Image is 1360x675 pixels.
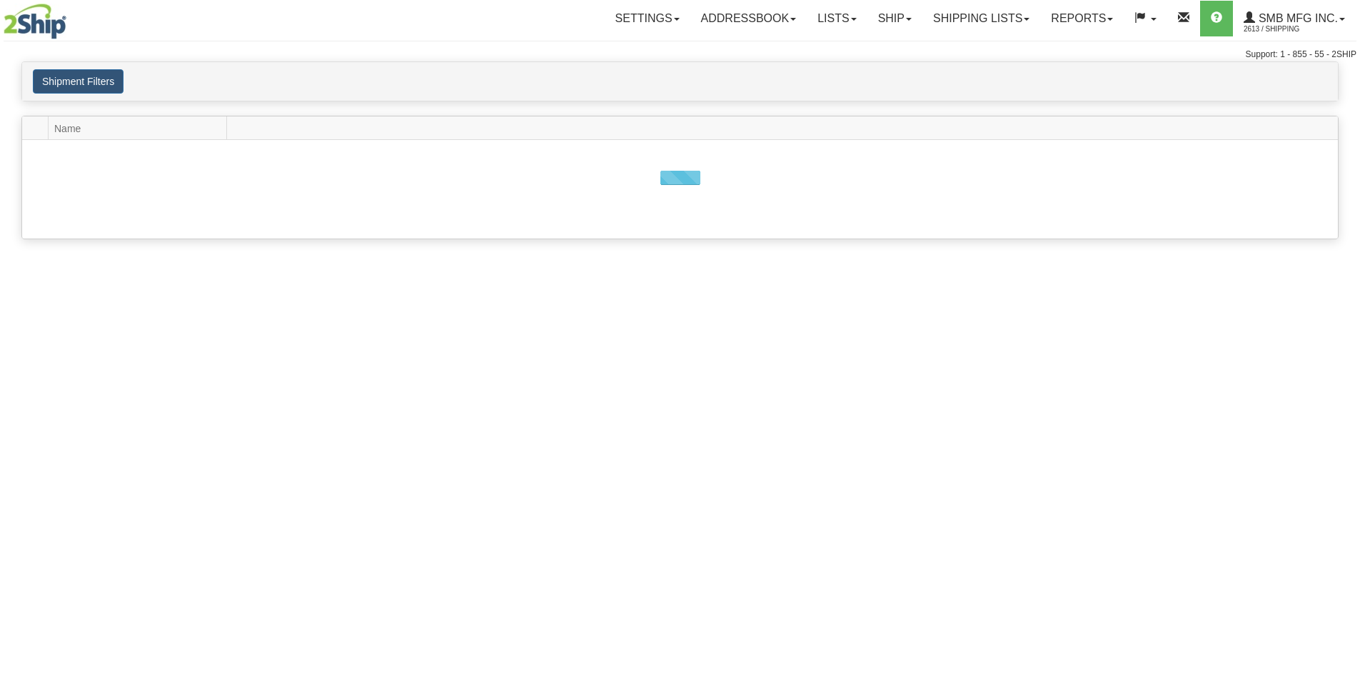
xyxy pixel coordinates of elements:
[605,1,690,36] a: Settings
[1233,1,1356,36] a: SMB MFG INC. 2613 / Shipping
[4,4,66,39] img: logo2613.jpg
[1255,12,1338,24] span: SMB MFG INC.
[1327,264,1359,410] iframe: chat widget
[1244,22,1351,36] span: 2613 / Shipping
[33,69,124,94] button: Shipment Filters
[1040,1,1124,36] a: Reports
[867,1,922,36] a: Ship
[690,1,807,36] a: Addressbook
[922,1,1040,36] a: Shipping lists
[807,1,867,36] a: Lists
[4,49,1356,61] div: Support: 1 - 855 - 55 - 2SHIP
